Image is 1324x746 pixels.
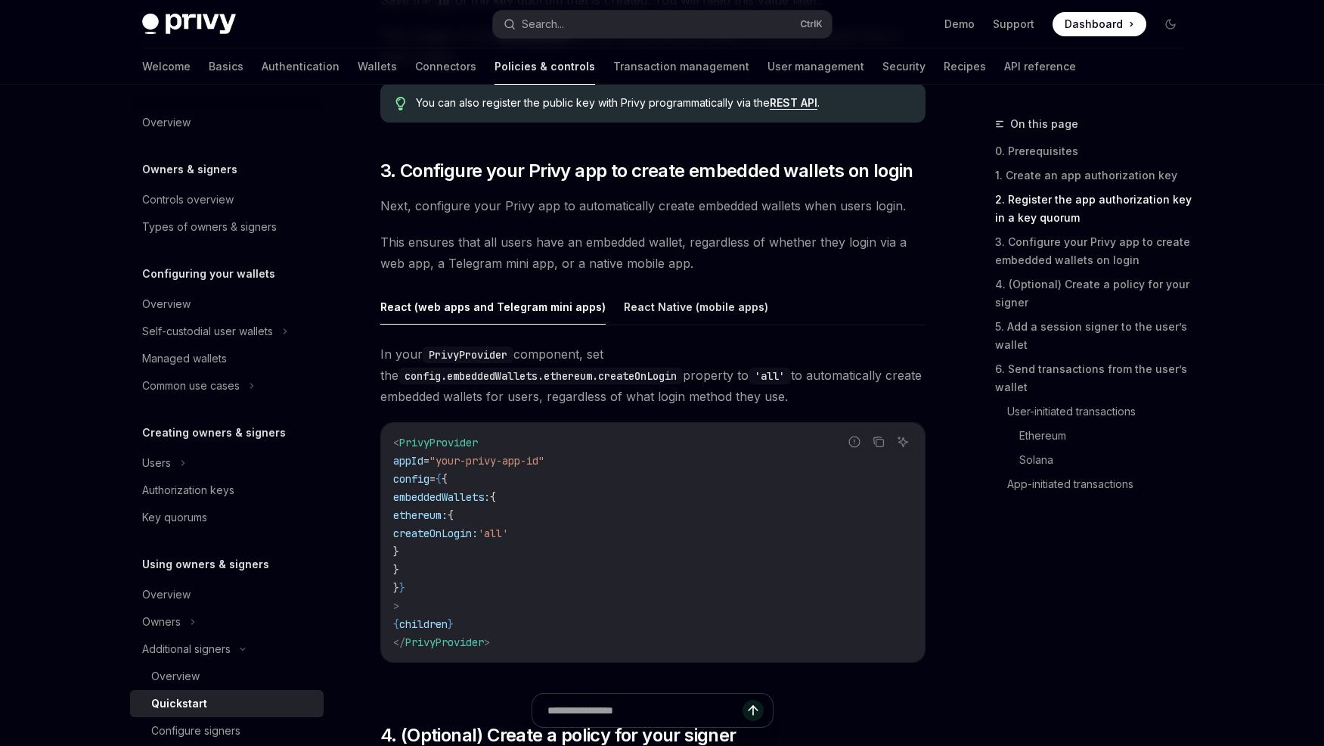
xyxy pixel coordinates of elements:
a: Recipes [944,48,986,85]
div: Overview [142,586,191,604]
div: Managed wallets [142,350,227,368]
button: Ask AI [893,432,913,452]
span: = [429,472,436,486]
div: Owners [142,613,181,631]
a: Authorization keys [130,477,324,504]
span: Next, configure your Privy app to automatically create embedded wallets when users login. [380,195,926,216]
span: </ [393,636,405,649]
span: > [393,599,399,613]
a: 6. Send transactions from the user’s wallet [995,357,1195,399]
button: React Native (mobile apps) [624,289,768,325]
div: Types of owners & signers [142,218,277,236]
span: { [448,508,454,522]
a: Overview [130,663,324,690]
a: Overview [130,109,324,136]
span: { [393,617,399,631]
h5: Owners & signers [142,160,237,179]
a: Basics [209,48,243,85]
h5: Using owners & signers [142,555,269,573]
span: } [399,581,405,595]
button: React (web apps and Telegram mini apps) [380,289,606,325]
span: PrivyProvider [399,436,478,449]
h5: Creating owners & signers [142,424,286,442]
a: REST API [770,96,817,110]
div: Authorization keys [142,481,234,499]
a: API reference [1004,48,1076,85]
span: } [448,617,454,631]
span: ethereum: [393,508,448,522]
h5: Configuring your wallets [142,265,275,283]
span: = [423,454,429,468]
code: PrivyProvider [423,347,513,363]
a: User-initiated transactions [1007,399,1195,424]
span: config [393,472,429,486]
a: 2. Register the app authorization key in a key quorum [995,188,1195,230]
a: Demo [944,17,975,32]
a: Ethereum [1019,424,1195,448]
code: 'all' [749,368,791,384]
a: 4. (Optional) Create a policy for your signer [995,272,1195,315]
a: 1. Create an app authorization key [995,163,1195,188]
div: Quickstart [151,695,207,713]
span: 'all' [478,527,508,540]
span: appId [393,454,423,468]
div: Search... [522,15,564,33]
span: On this page [1010,115,1078,133]
div: Overview [142,113,191,132]
span: In your component, set the property to to automatically create embedded wallets for users, regard... [380,343,926,407]
code: config.embeddedWallets.ethereum.createOnLogin [398,368,683,384]
a: Dashboard [1053,12,1146,36]
svg: Tip [395,97,406,110]
button: Search...CtrlK [493,11,832,38]
span: } [393,545,399,558]
a: 5. Add a session signer to the user’s wallet [995,315,1195,357]
div: Additional signers [142,640,231,658]
a: Solana [1019,448,1195,472]
div: Self-custodial user wallets [142,322,273,340]
a: Policies & controls [495,48,595,85]
a: Welcome [142,48,191,85]
a: Authentication [262,48,340,85]
a: Support [993,17,1034,32]
a: Types of owners & signers [130,213,324,241]
div: Overview [142,295,191,313]
a: Transaction management [613,48,749,85]
a: User management [767,48,864,85]
span: 3. Configure your Privy app to create embedded wallets on login [380,159,913,183]
span: > [484,636,490,649]
a: Quickstart [130,690,324,717]
img: dark logo [142,14,236,35]
span: embeddedWallets: [393,490,490,504]
div: Common use cases [142,377,240,395]
a: Security [882,48,926,85]
a: 3. Configure your Privy app to create embedded wallets on login [995,230,1195,272]
a: 0. Prerequisites [995,139,1195,163]
span: } [393,563,399,577]
span: < [393,436,399,449]
a: Configure signers [130,717,324,744]
div: Configure signers [151,722,240,740]
button: Send message [743,700,764,721]
span: You can also register the public key with Privy programmatically via the . [416,95,910,110]
a: Overview [130,581,324,608]
span: } [393,581,399,595]
a: Connectors [415,48,476,85]
span: children [399,617,448,631]
span: This ensures that all users have an embedded wallet, regardless of whether they login via a web a... [380,232,926,274]
span: PrivyProvider [405,636,484,649]
div: Controls overview [142,191,234,209]
div: Key quorums [142,508,207,527]
a: App-initiated transactions [1007,472,1195,496]
span: Dashboard [1065,17,1123,32]
a: Controls overview [130,186,324,213]
button: Toggle dark mode [1158,12,1183,36]
a: Wallets [358,48,397,85]
span: Ctrl K [800,18,823,30]
span: { [490,490,496,504]
span: createOnLogin: [393,527,478,540]
a: Key quorums [130,504,324,531]
span: { [436,472,442,486]
a: Overview [130,291,324,318]
span: { [442,472,448,486]
a: Managed wallets [130,345,324,372]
